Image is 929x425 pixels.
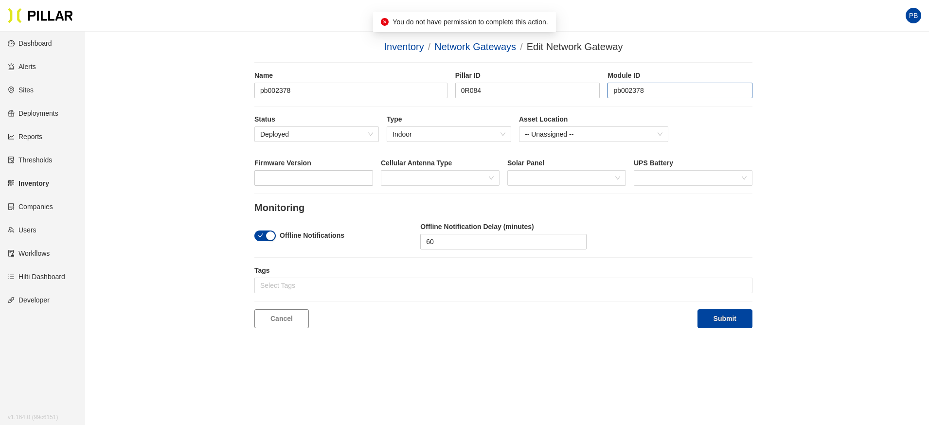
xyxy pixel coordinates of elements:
[8,8,73,23] img: Pillar Technologies
[381,158,500,168] label: Cellular Antenna Type
[254,71,447,81] label: Name
[8,226,36,234] a: teamUsers
[393,18,548,26] span: You do not have permission to complete this action.
[507,158,626,168] label: Solar Panel
[8,39,52,47] a: dashboardDashboard
[260,127,373,142] span: Deployed
[254,114,379,124] label: Status
[280,230,344,241] label: Offline Notifications
[434,41,516,52] a: Network Gateways
[527,41,623,52] span: Edit Network Gateway
[8,86,34,94] a: environmentSites
[254,266,752,276] label: Tags
[8,273,65,281] a: barsHilti Dashboard
[8,156,52,164] a: exceptionThresholds
[909,8,918,23] span: PB
[607,71,752,81] label: Module ID
[697,309,752,328] button: Submit
[519,114,668,124] label: Asset Location
[455,71,600,81] label: Pillar ID
[254,202,752,214] legend: Monitoring
[8,296,50,304] a: apiDeveloper
[381,18,389,26] span: close-circle
[525,127,662,142] span: -- Unassigned --
[8,249,50,257] a: auditWorkflows
[384,41,424,52] a: Inventory
[258,232,264,238] span: check
[8,203,53,211] a: solutionCompanies
[393,127,505,142] span: Indoor
[8,133,42,141] a: line-chartReports
[8,109,58,117] a: giftDeployments
[420,222,586,232] label: Offline Notification Delay (minutes)
[8,179,49,187] a: qrcodeInventory
[254,309,309,328] a: Cancel
[254,158,373,168] label: Firmware Version
[634,158,752,168] label: UPS Battery
[428,41,431,52] span: /
[520,41,523,52] span: /
[387,114,511,124] label: Type
[8,63,36,71] a: alertAlerts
